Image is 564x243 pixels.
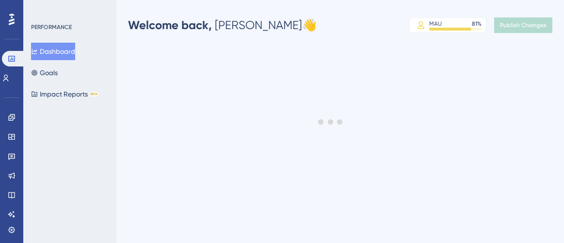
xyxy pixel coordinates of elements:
[472,20,482,28] div: 81 %
[128,18,212,32] span: Welcome back,
[31,43,75,60] button: Dashboard
[128,17,317,33] div: [PERSON_NAME] 👋
[31,64,58,81] button: Goals
[500,21,547,29] span: Publish Changes
[90,92,98,97] div: BETA
[494,17,552,33] button: Publish Changes
[429,20,442,28] div: MAU
[31,85,98,103] button: Impact ReportsBETA
[31,23,72,31] div: PERFORMANCE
